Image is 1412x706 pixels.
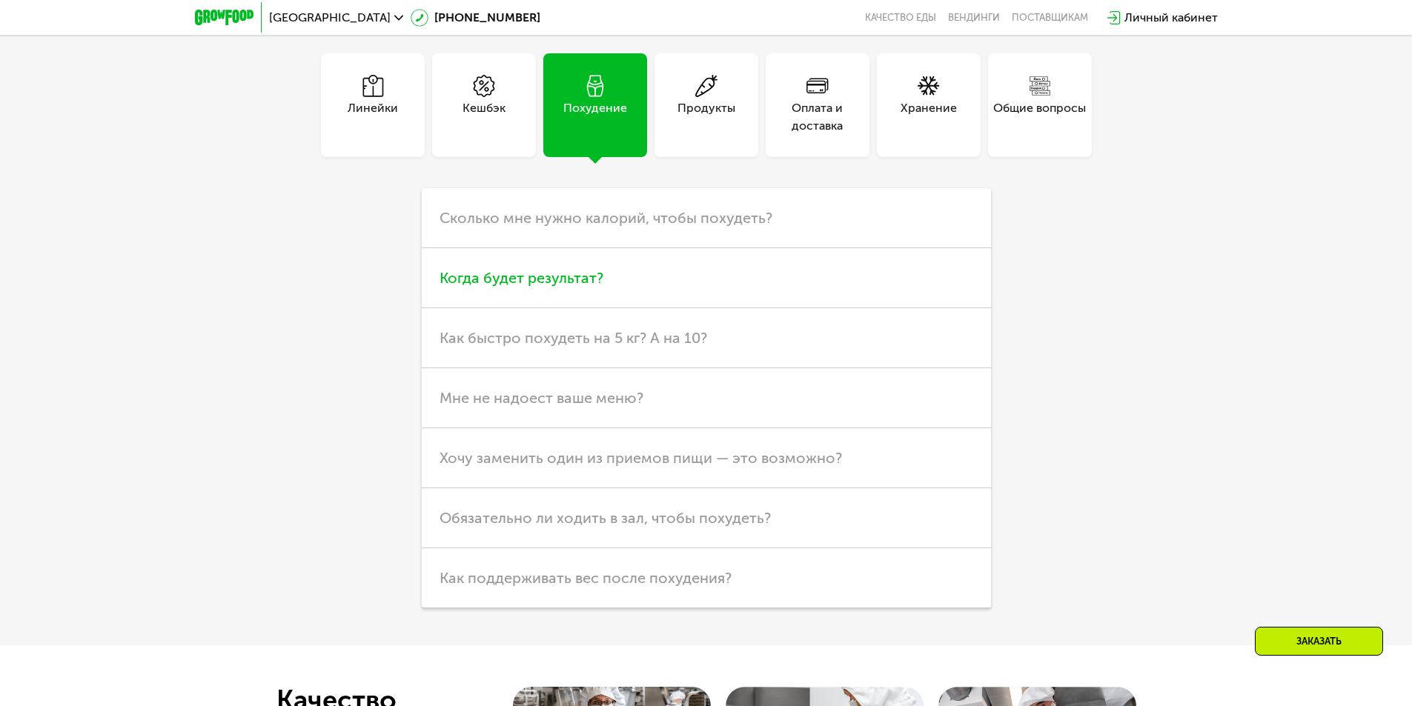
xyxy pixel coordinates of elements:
span: Мне не надоест ваше меню? [440,389,643,407]
a: Качество еды [865,12,936,24]
div: Оплата и доставка [766,99,869,135]
div: Продукты [677,99,735,135]
div: поставщикам [1012,12,1088,24]
span: Как поддерживать вес после похудения? [440,569,732,587]
span: Как быстро похудеть на 5 кг? А на 10? [440,329,707,347]
div: Хранение [901,99,957,135]
a: [PHONE_NUMBER] [411,9,540,27]
span: Хочу заменить один из приемов пищи — это возможно? [440,449,842,467]
div: Общие вопросы [993,99,1086,135]
div: Заказать [1255,627,1383,656]
div: Кешбэк [463,99,506,135]
a: Вендинги [948,12,1000,24]
span: Когда будет результат? [440,269,603,287]
div: Личный кабинет [1124,9,1218,27]
span: Сколько мне нужно калорий, чтобы похудеть? [440,209,772,227]
span: [GEOGRAPHIC_DATA] [269,12,391,24]
div: Линейки [348,99,398,135]
span: Обязательно ли ходить в зал, чтобы похудеть? [440,509,771,527]
div: Похудение [563,99,627,135]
